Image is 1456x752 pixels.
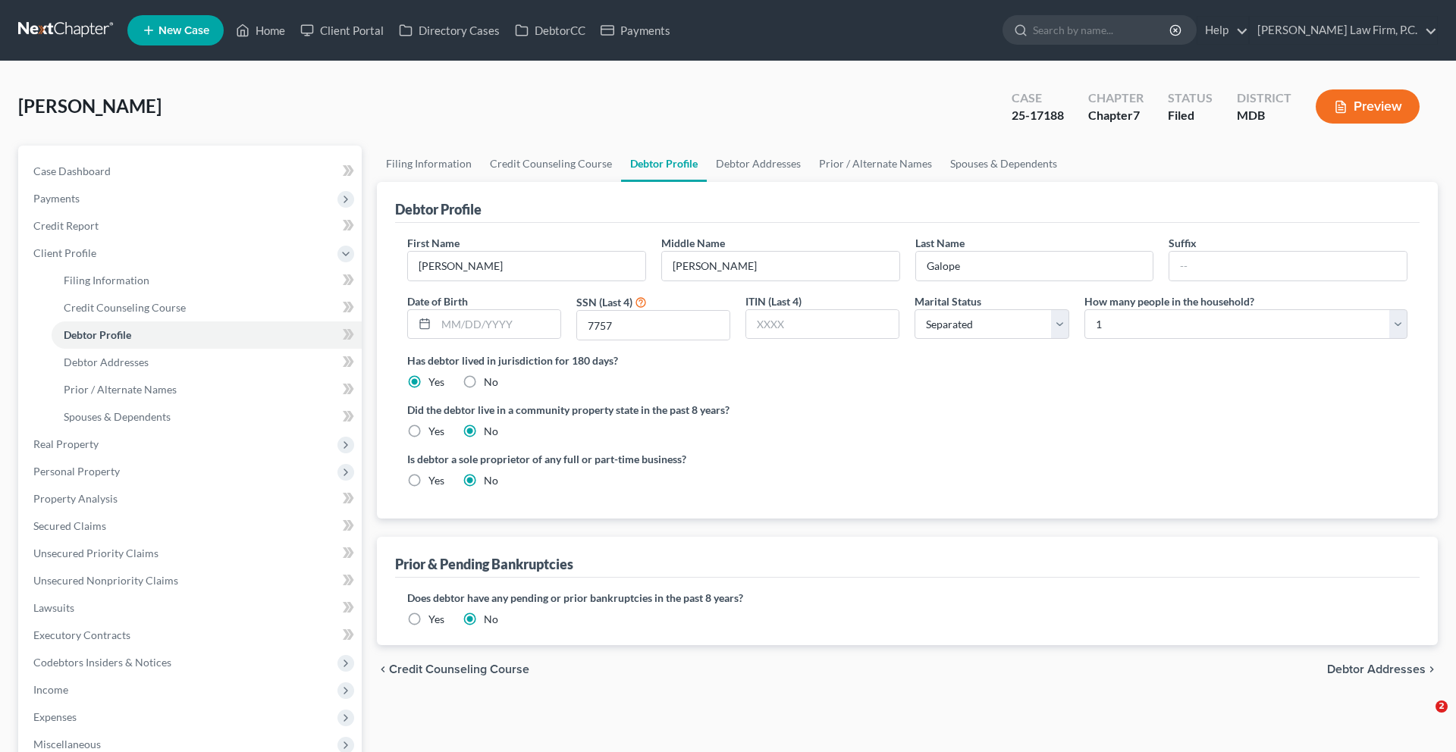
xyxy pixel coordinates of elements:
[915,293,981,309] label: Marital Status
[1088,107,1144,124] div: Chapter
[1327,663,1438,675] button: Debtor Addresses chevron_right
[52,403,362,431] a: Spouses & Dependents
[1088,89,1144,107] div: Chapter
[21,567,362,594] a: Unsecured Nonpriority Claims
[377,663,529,675] button: chevron_left Credit Counseling Course
[52,349,362,376] a: Debtor Addresses
[662,252,899,280] input: M.I
[436,310,560,339] input: MM/DD/YYYY
[33,710,77,723] span: Expenses
[395,555,573,573] div: Prior & Pending Bankruptcies
[52,376,362,403] a: Prior / Alternate Names
[64,410,171,423] span: Spouses & Dependents
[391,17,507,44] a: Directory Cases
[293,17,391,44] a: Client Portal
[21,158,362,185] a: Case Dashboard
[1197,17,1248,44] a: Help
[407,235,460,251] label: First Name
[33,519,106,532] span: Secured Claims
[33,601,74,614] span: Lawsuits
[52,321,362,349] a: Debtor Profile
[941,146,1066,182] a: Spouses & Dependents
[1250,17,1437,44] a: [PERSON_NAME] Law Firm, P.C.
[1012,107,1064,124] div: 25-17188
[1237,89,1291,107] div: District
[64,274,149,287] span: Filing Information
[33,246,96,259] span: Client Profile
[428,374,444,390] label: Yes
[661,235,725,251] label: Middle Name
[18,95,162,117] span: [PERSON_NAME]
[916,252,1153,280] input: --
[1133,108,1140,122] span: 7
[1169,252,1407,280] input: --
[21,212,362,240] a: Credit Report
[33,465,120,478] span: Personal Property
[64,301,186,314] span: Credit Counseling Course
[428,424,444,439] label: Yes
[33,683,68,696] span: Income
[484,612,498,627] label: No
[1168,89,1213,107] div: Status
[33,738,101,750] span: Miscellaneous
[158,25,209,36] span: New Case
[507,17,593,44] a: DebtorCC
[389,663,529,675] span: Credit Counseling Course
[621,146,707,182] a: Debtor Profile
[1012,89,1064,107] div: Case
[395,200,482,218] div: Debtor Profile
[810,146,941,182] a: Prior / Alternate Names
[484,473,498,488] label: No
[1169,235,1197,251] label: Suffix
[745,293,802,309] label: ITIN (Last 4)
[21,540,362,567] a: Unsecured Priority Claims
[407,352,1407,368] label: Has debtor lived in jurisdiction for 180 days?
[707,146,810,182] a: Debtor Addresses
[33,547,158,559] span: Unsecured Priority Claims
[21,485,362,512] a: Property Analysis
[577,311,730,340] input: XXXX
[33,164,111,177] span: Case Dashboard
[407,451,900,467] label: Is debtor a sole proprietor of any full or part-time business?
[52,267,362,294] a: Filing Information
[407,402,1407,418] label: Did the debtor live in a community property state in the past 8 years?
[64,356,149,368] span: Debtor Addresses
[1316,89,1420,124] button: Preview
[64,328,131,341] span: Debtor Profile
[33,219,99,232] span: Credit Report
[593,17,678,44] a: Payments
[52,294,362,321] a: Credit Counseling Course
[428,473,444,488] label: Yes
[1237,107,1291,124] div: MDB
[408,252,645,280] input: --
[1084,293,1254,309] label: How many people in the household?
[1033,16,1172,44] input: Search by name...
[1426,663,1438,675] i: chevron_right
[407,293,468,309] label: Date of Birth
[33,437,99,450] span: Real Property
[1404,700,1441,737] iframe: Intercom live chat
[21,622,362,649] a: Executory Contracts
[33,574,178,587] span: Unsecured Nonpriority Claims
[746,310,899,339] input: XXXX
[428,612,444,627] label: Yes
[33,192,80,205] span: Payments
[21,512,362,540] a: Secured Claims
[377,146,481,182] a: Filing Information
[1327,663,1426,675] span: Debtor Addresses
[1168,107,1213,124] div: Filed
[33,492,118,505] span: Property Analysis
[33,656,171,669] span: Codebtors Insiders & Notices
[64,383,177,396] span: Prior / Alternate Names
[481,146,621,182] a: Credit Counseling Course
[33,628,130,641] span: Executory Contracts
[377,663,389,675] i: chevron_left
[407,590,1407,606] label: Does debtor have any pending or prior bankruptcies in the past 8 years?
[484,424,498,439] label: No
[228,17,293,44] a: Home
[915,235,965,251] label: Last Name
[1436,700,1448,713] span: 2
[576,294,632,310] label: SSN (Last 4)
[484,374,498,390] label: No
[21,594,362,622] a: Lawsuits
